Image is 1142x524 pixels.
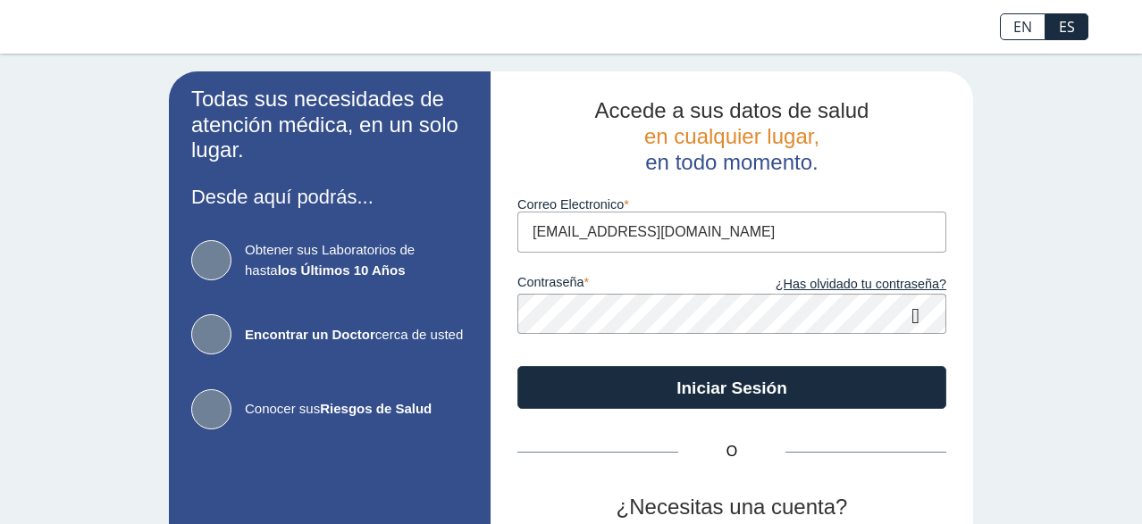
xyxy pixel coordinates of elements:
b: los Últimos 10 Años [278,262,406,278]
span: O [678,441,785,462]
h2: Todas sus necesidades de atención médica, en un solo lugar. [191,87,468,163]
iframe: Help widget launcher [983,454,1122,504]
b: Riesgos de Salud [320,401,432,416]
span: cerca de usted [245,325,468,345]
h2: ¿Necesitas una cuenta? [517,495,946,520]
label: contraseña [517,275,732,295]
h3: Desde aquí podrás... [191,186,468,208]
label: Correo Electronico [517,197,946,212]
a: EN [1000,13,1045,40]
span: Conocer sus [245,399,468,420]
a: ES [1045,13,1088,40]
span: Obtener sus Laboratorios de hasta [245,240,468,280]
b: Encontrar un Doctor [245,327,375,342]
span: Accede a sus datos de salud [595,98,869,122]
span: en cualquier lugar, [644,124,819,148]
a: ¿Has olvidado tu contraseña? [732,275,946,295]
button: Iniciar Sesión [517,366,946,409]
span: en todo momento. [645,150,818,174]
